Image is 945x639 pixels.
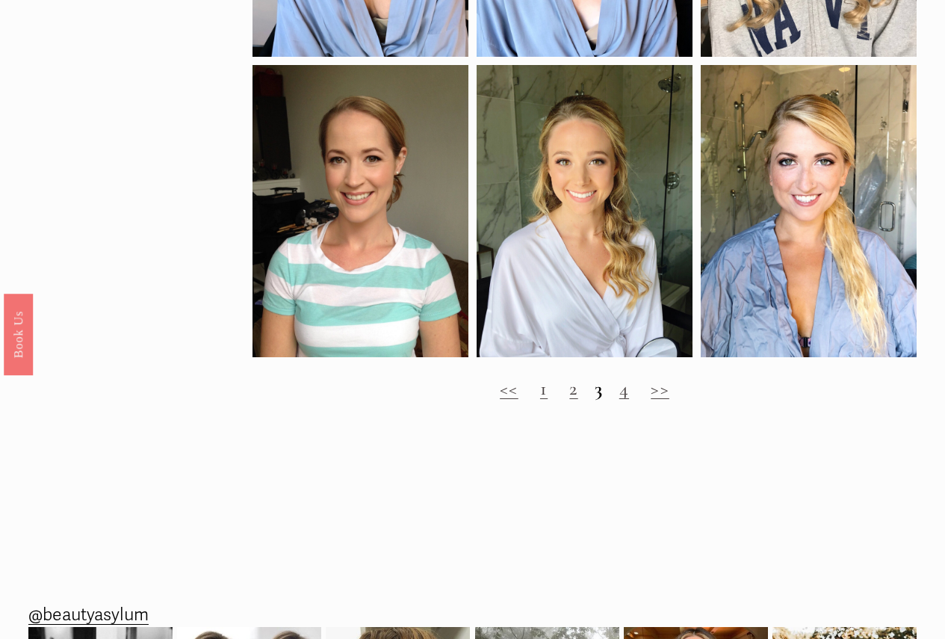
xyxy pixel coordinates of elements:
[619,377,629,400] a: 4
[595,377,603,400] strong: 3
[540,377,548,400] a: 1
[28,599,149,631] a: @beautyasylum
[651,377,669,400] a: >>
[500,377,518,400] a: <<
[569,377,577,400] a: 2
[4,293,33,374] a: Book Us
